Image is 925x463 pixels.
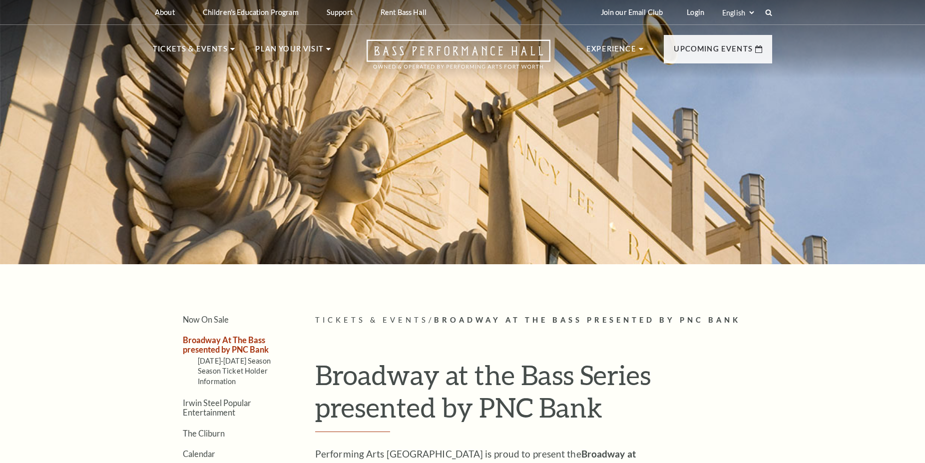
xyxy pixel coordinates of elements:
p: Tickets & Events [153,43,228,61]
p: Children's Education Program [203,8,299,16]
a: Now On Sale [183,315,229,324]
p: Experience [586,43,636,61]
a: The Cliburn [183,429,225,438]
a: Season Ticket Holder Information [198,367,268,385]
h1: Broadway at the Bass Series presented by PNC Bank [315,359,772,432]
a: [DATE]-[DATE] Season [198,357,271,365]
p: About [155,8,175,16]
a: Broadway At The Bass presented by PNC Bank [183,335,269,354]
p: / [315,314,772,327]
select: Select: [720,8,756,17]
p: Rent Bass Hall [381,8,427,16]
a: Calendar [183,449,215,459]
span: Broadway At The Bass presented by PNC Bank [434,316,741,324]
p: Upcoming Events [674,43,753,61]
span: Tickets & Events [315,316,429,324]
p: Plan Your Visit [255,43,324,61]
a: Irwin Steel Popular Entertainment [183,398,251,417]
p: Support [327,8,353,16]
